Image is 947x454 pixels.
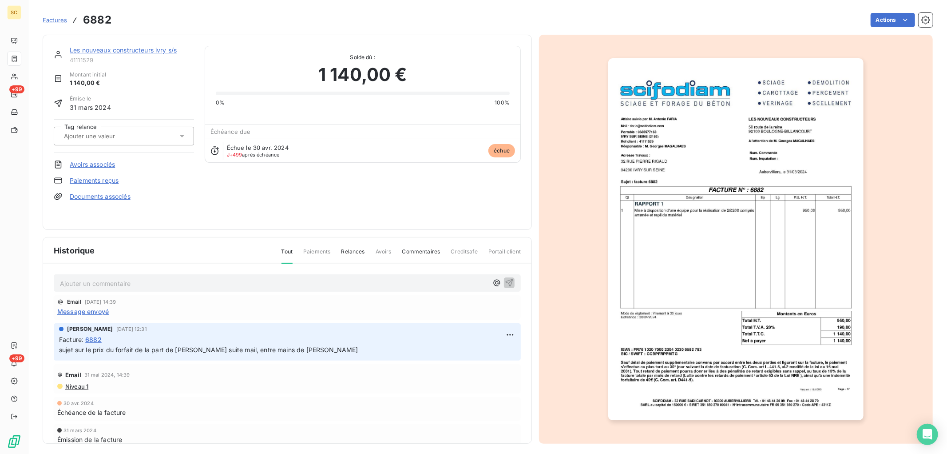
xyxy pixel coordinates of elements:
[67,299,81,305] span: Email
[488,248,521,263] span: Portail client
[64,383,88,390] span: Niveau 1
[54,245,95,257] span: Historique
[70,160,115,169] a: Avoirs associés
[83,12,111,28] h3: 6882
[70,103,111,112] span: 31 mars 2024
[85,335,102,344] span: 6882
[227,152,242,158] span: J+499
[70,56,194,64] span: 41111529
[70,71,106,79] span: Montant initial
[70,46,177,54] a: Les nouveaux constructeurs ivry s/s
[216,53,510,61] span: Solde dû :
[376,248,392,263] span: Avoirs
[57,435,122,444] span: Émission de la facture
[65,371,82,378] span: Email
[63,428,96,433] span: 31 mars 2024
[917,424,938,445] div: Open Intercom Messenger
[608,58,864,420] img: invoice_thumbnail
[63,401,94,406] span: 30 avr. 2024
[7,434,21,449] img: Logo LeanPay
[488,144,515,157] span: échue
[43,16,67,24] a: Factures
[57,408,126,417] span: Échéance de la facture
[84,372,130,378] span: 31 mai 2024, 14:39
[70,95,111,103] span: Émise le
[341,248,365,263] span: Relances
[63,132,152,140] input: Ajouter une valeur
[303,248,330,263] span: Paiements
[57,307,109,316] span: Message envoyé
[116,326,147,332] span: [DATE] 12:31
[871,13,915,27] button: Actions
[7,5,21,20] div: SC
[9,354,24,362] span: +99
[402,248,440,263] span: Commentaires
[70,79,106,88] span: 1 140,00 €
[227,144,289,151] span: Échue le 30 avr. 2024
[59,335,83,344] span: Facture :
[227,152,280,157] span: après échéance
[281,248,293,264] span: Tout
[210,128,251,135] span: Échéance due
[495,99,510,107] span: 100%
[451,248,478,263] span: Creditsafe
[67,325,113,333] span: [PERSON_NAME]
[85,299,116,305] span: [DATE] 14:39
[318,61,407,88] span: 1 140,00 €
[70,192,131,201] a: Documents associés
[59,346,358,354] span: sujet sur le prix du forfait de la part de [PERSON_NAME] suite mail, entre mains de [PERSON_NAME]
[216,99,225,107] span: 0%
[9,85,24,93] span: +99
[70,176,119,185] a: Paiements reçus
